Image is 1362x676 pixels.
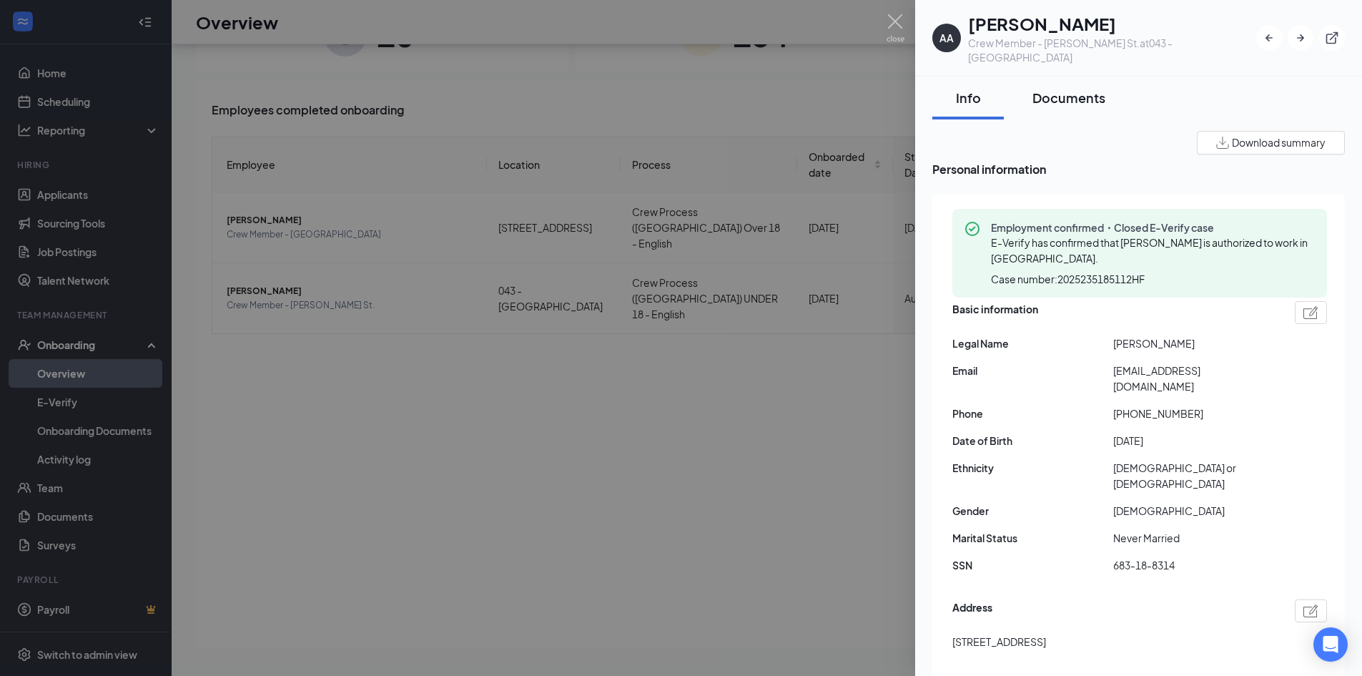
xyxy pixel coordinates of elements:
[952,530,1113,546] span: Marital Status
[991,236,1308,265] span: E-Verify has confirmed that [PERSON_NAME] is authorized to work in [GEOGRAPHIC_DATA].
[1288,25,1313,51] button: ArrowRight
[1262,31,1276,45] svg: ArrowLeftNew
[952,363,1113,378] span: Email
[1113,335,1274,351] span: [PERSON_NAME]
[1113,503,1274,519] span: [DEMOGRAPHIC_DATA]
[952,335,1113,351] span: Legal Name
[1313,627,1348,662] div: Open Intercom Messenger
[952,406,1113,421] span: Phone
[964,220,981,237] svg: CheckmarkCircle
[968,11,1256,36] h1: [PERSON_NAME]
[932,160,1345,178] span: Personal information
[952,634,1046,650] span: [STREET_ADDRESS]
[939,31,954,45] div: AA
[952,557,1113,573] span: SSN
[1113,460,1274,491] span: [DEMOGRAPHIC_DATA] or [DEMOGRAPHIC_DATA]
[1232,135,1326,150] span: Download summary
[1197,131,1345,155] button: Download summary
[968,36,1256,64] div: Crew Member - [PERSON_NAME] St. at 043 -[GEOGRAPHIC_DATA]
[1113,433,1274,449] span: [DATE]
[952,433,1113,449] span: Date of Birth
[991,272,1145,286] span: Case number: 2025235185112HF
[1032,89,1105,107] div: Documents
[991,220,1316,235] span: Employment confirmed・Closed E-Verify case
[1293,31,1308,45] svg: ArrowRight
[952,503,1113,519] span: Gender
[1325,31,1339,45] svg: ExternalLink
[952,460,1113,476] span: Ethnicity
[1113,363,1274,394] span: [EMAIL_ADDRESS][DOMAIN_NAME]
[1113,530,1274,546] span: Never Married
[1113,406,1274,421] span: [PHONE_NUMBER]
[947,89,990,107] div: Info
[952,301,1038,324] span: Basic information
[952,599,992,622] span: Address
[1256,25,1282,51] button: ArrowLeftNew
[1319,25,1345,51] button: ExternalLink
[1113,557,1274,573] span: 683-18-8314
